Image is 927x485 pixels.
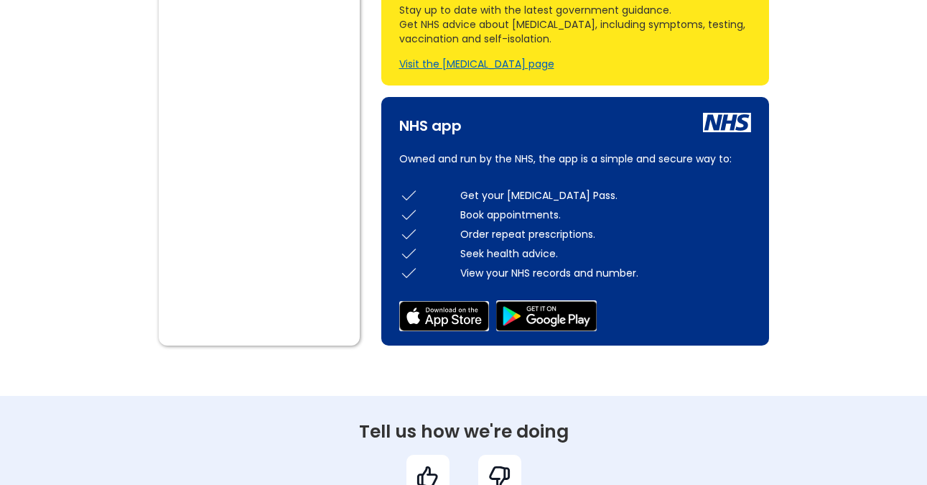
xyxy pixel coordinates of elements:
[399,185,419,205] img: check icon
[460,188,751,203] div: Get your [MEDICAL_DATA] Pass.
[126,425,801,439] div: Tell us how we're doing
[460,246,751,261] div: Seek health advice.
[399,224,419,244] img: check icon
[399,301,489,331] img: app store icon
[460,266,751,280] div: View your NHS records and number.
[460,208,751,222] div: Book appointments.
[399,150,751,167] p: Owned and run by the NHS, the app is a simple and secure way to:
[399,205,419,224] img: check icon
[496,300,597,331] img: google play store icon
[399,111,462,133] div: NHS app
[399,3,751,46] div: Stay up to date with the latest government guidance. Get NHS advice about [MEDICAL_DATA], includi...
[703,113,751,132] img: nhs icon white
[399,244,419,263] img: check icon
[399,57,554,71] a: Visit the [MEDICAL_DATA] page
[460,227,751,241] div: Order repeat prescriptions.
[399,263,419,282] img: check icon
